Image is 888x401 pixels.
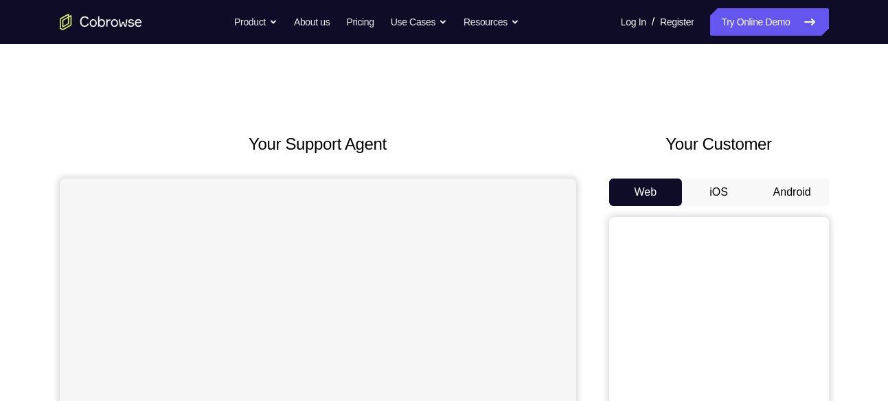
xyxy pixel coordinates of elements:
[60,14,142,30] a: Go to the home page
[294,8,330,36] a: About us
[710,8,828,36] a: Try Online Demo
[60,132,576,157] h2: Your Support Agent
[621,8,646,36] a: Log In
[346,8,374,36] a: Pricing
[609,179,683,206] button: Web
[755,179,829,206] button: Android
[682,179,755,206] button: iOS
[464,8,519,36] button: Resources
[609,132,829,157] h2: Your Customer
[652,14,654,30] span: /
[234,8,277,36] button: Product
[391,8,447,36] button: Use Cases
[660,8,694,36] a: Register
